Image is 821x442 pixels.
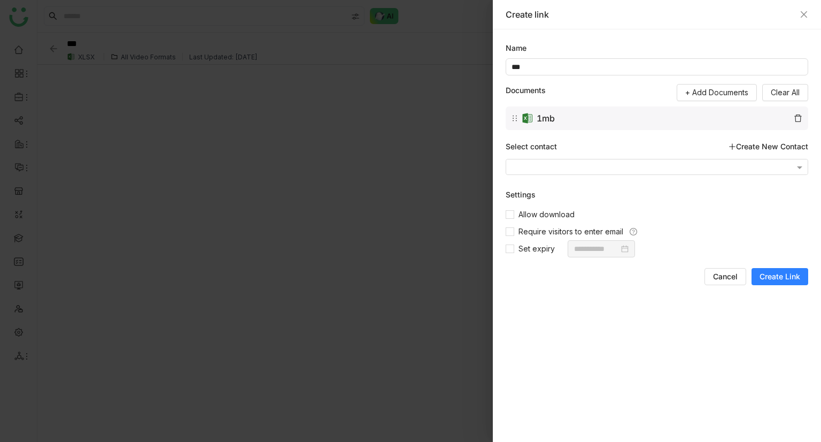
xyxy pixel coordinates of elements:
span: Require visitors to enter email [514,226,628,238]
label: Name [506,42,526,54]
button: + Add Documents [677,84,757,101]
span: Allow download [514,209,579,220]
span: Clear All [771,87,800,98]
span: + Add Documents [685,87,748,98]
button: Cancel [704,268,746,285]
img: delete.svg [793,113,803,123]
button: Close [800,10,808,19]
label: Documents [506,85,546,96]
span: Set expiry [514,243,559,255]
a: Create New Contact [729,141,808,153]
span: 1mb [537,114,791,123]
div: Settings [506,189,536,201]
div: Select contact [506,141,557,153]
button: Create Link [752,268,808,285]
span: Cancel [713,271,738,282]
div: Create link [506,9,794,20]
span: Create Link [760,271,800,282]
img: xlsx.svg [521,112,534,125]
button: Clear All [762,84,808,101]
